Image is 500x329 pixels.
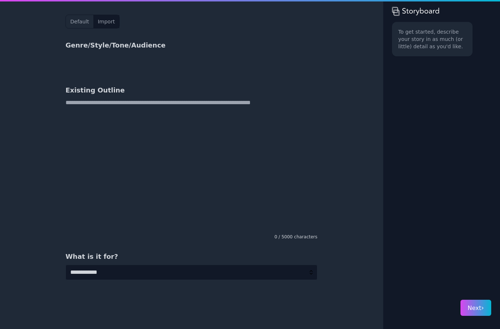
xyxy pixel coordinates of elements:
[468,305,484,311] span: Next
[398,28,466,50] p: To get started, describe your story in as much (or little) detail as you'd like.
[66,85,317,95] h3: Existing Outline
[392,6,440,16] img: storyboard
[481,304,484,311] span: ›
[93,15,119,28] button: Import
[66,15,93,28] button: Default
[460,300,491,316] button: Next›
[66,252,317,262] h3: What is it for?
[66,40,317,50] h3: Genre/Style/Tone/Audience
[66,234,317,240] div: 0 / 5000 characters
